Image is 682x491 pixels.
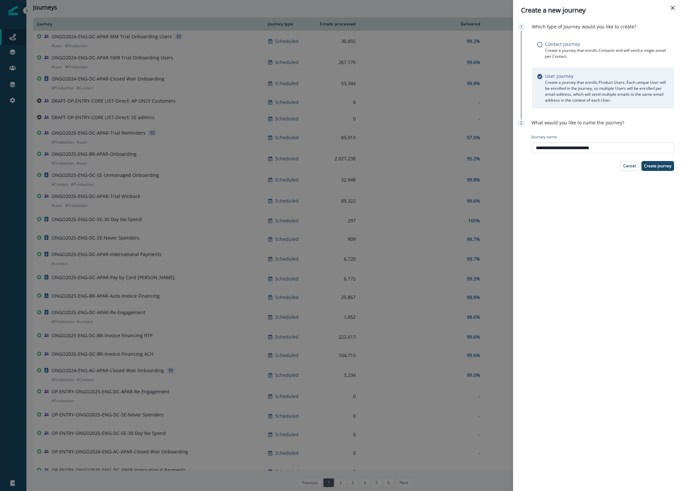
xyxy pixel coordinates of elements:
[532,23,636,30] p: Which type of Journey would you like to create?
[521,5,674,15] div: Create a new journey
[623,164,636,168] p: Cancel
[532,119,624,126] p: What would you like to name the journey?
[644,164,671,168] p: Create journey
[545,41,580,48] p: Contact journey
[520,24,523,30] p: 1
[532,134,557,140] p: Journey name
[641,161,674,171] button: Create journey
[545,80,669,103] p: Create a journey that enrolls Product Users. Each unique User will be enrolled in the journey, so...
[667,3,678,13] button: Close
[620,161,639,171] button: Cancel
[545,73,573,80] p: User journey
[520,120,522,126] p: 2
[545,48,669,59] p: Create a journey that enrolls Contacts and will send a single email per Contact.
